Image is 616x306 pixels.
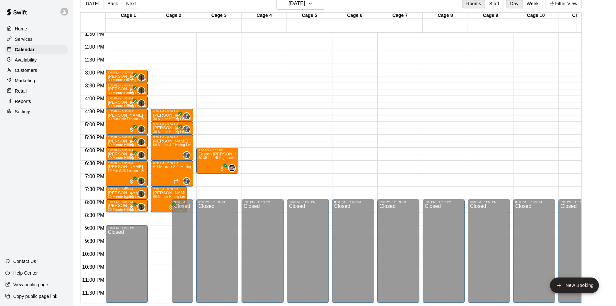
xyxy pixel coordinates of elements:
div: 8:00 PM – 11:59 PM: Closed [332,199,374,303]
div: Customers [5,65,68,75]
div: 7:30 PM – 8:00 PM: 30 Minute Hitting Lesson [106,187,148,199]
img: Mike Thatcher [138,178,145,184]
span: 4:30 PM [83,109,106,114]
div: 9:00 PM – 11:59 PM: Closed [106,225,148,303]
span: All customers have paid [128,204,135,211]
div: 8:00 PM – 11:59 PM: Closed [377,199,419,303]
div: 7:30 PM – 8:30 PM [153,187,185,191]
div: Availability [5,55,68,65]
span: 30 Minute Hitting Lesson [108,91,146,95]
div: Cage 9 [468,13,513,19]
div: Mike Thatcher [137,151,145,159]
div: Cage 1 [106,13,151,19]
span: 2:00 PM [83,44,106,50]
div: Closed [334,204,372,305]
div: Mike Thatcher [137,138,145,146]
div: Cage 2 [151,13,196,19]
span: 8:30 PM [83,212,106,218]
span: All customers have paid [174,114,180,120]
img: Ryan Maylie [183,178,190,184]
span: 9:30 PM [83,238,106,244]
span: All customers have paid [128,153,135,159]
p: Settings [15,108,32,115]
span: 6:30 PM [83,161,106,166]
span: All customers have paid [168,204,174,211]
div: 7:30 PM – 8:30 PM: Liam Quinn [151,187,187,212]
div: 3:00 PM – 3:30 PM [108,71,146,74]
img: Mike Thatcher [138,74,145,81]
div: Services [5,34,68,44]
img: Greg Duncan [229,165,235,171]
p: Marketing [15,77,35,84]
div: 6:30 PM – 7:30 PM: Liam Cooksey [106,161,148,187]
span: 10:00 PM [81,251,106,257]
div: 6:00 PM – 7:00 PM: Easton Beaty [196,148,238,174]
span: 60 Min Split Lesson - Hitting/Pitching [108,169,165,173]
span: 30 Minute Hitting Lesson [108,195,146,198]
span: Mike Thatcher [140,151,145,159]
span: All customers have paid [128,178,135,185]
div: 8:00 PM – 11:59 PM: Closed [513,199,555,303]
span: 11:30 PM [81,290,106,296]
span: 30 Minute Hitting Lesson [108,143,146,147]
p: Services [15,36,33,42]
div: Closed [379,204,417,305]
div: Calendar [5,45,68,54]
span: 60 Minute 3:1 Hitting Lesson [153,143,197,147]
img: Ryan Maylie [183,152,190,158]
p: Contact Us [13,258,36,265]
img: Mike Thatcher [138,152,145,158]
span: All customers have paid [128,88,135,94]
div: 8:00 PM – 11:59 PM: Closed [242,199,284,303]
span: 5:00 PM [83,122,106,127]
div: Closed [289,204,327,305]
div: 8:00 PM – 8:30 PM [108,200,146,204]
div: 6:30 PM – 7:30 PM: 60 Minute 3:1 Hitting Lesson [151,161,193,187]
div: 8:00 PM – 11:59 PM [515,200,553,204]
div: Cage 3 [196,13,242,19]
div: 8:00 PM – 11:59 PM [425,200,463,204]
div: Closed [108,230,146,305]
span: 30 Minute Pitching Lesson [108,78,148,82]
div: Mike Thatcher [137,125,145,133]
span: 6:00 PM [83,148,106,153]
span: All customers have paid [219,165,225,172]
a: Marketing [5,76,68,85]
div: 3:30 PM – 4:00 PM [108,84,146,87]
div: Cage 8 [423,13,468,19]
div: 6:30 PM – 7:30 PM [153,162,191,165]
span: 2:30 PM [83,57,106,62]
div: 8:00 PM – 11:59 PM [560,200,599,204]
div: Cage 11 [558,13,604,19]
div: 8:00 PM – 8:30 PM: Smith Anderson [106,199,148,212]
div: Closed [470,204,508,305]
div: Closed [243,204,282,305]
div: 6:00 PM – 6:30 PM: Bradley Levine [106,148,148,161]
span: All customers have paid [128,127,135,133]
div: 5:00 PM – 5:30 PM: Brandon Levenberry [151,122,193,135]
div: 8:00 PM – 11:59 PM [174,200,191,204]
p: Calendar [15,46,35,53]
span: 30 Minute Hitting Lesson [108,104,146,108]
div: Closed [425,204,463,305]
p: Home [15,26,27,32]
p: Reports [15,98,31,105]
div: 8:00 PM – 11:59 PM [470,200,508,204]
span: 3:00 PM [83,70,106,75]
div: 4:30 PM – 5:30 PM: Thomas Sipes [106,109,148,135]
a: Settings [5,107,68,117]
span: 7:30 PM [83,187,106,192]
div: 9:00 PM – 11:59 PM [108,226,146,230]
div: Ryan Maylie [183,151,190,159]
div: 8:00 PM – 11:59 PM: Closed [287,199,329,303]
div: 3:00 PM – 3:30 PM: Wyatt Agnese [106,70,148,83]
p: Help Center [13,270,38,276]
div: 5:30 PM – 6:00 PM [108,136,146,139]
div: Mike Thatcher [137,74,145,81]
span: 30 Minute Hitting Lesson [153,117,191,121]
span: 30 Minute Hitting Lesson [153,130,191,134]
p: Retail [15,88,27,94]
div: 5:00 PM – 5:30 PM [153,123,191,126]
img: Mike Thatcher [138,191,145,197]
